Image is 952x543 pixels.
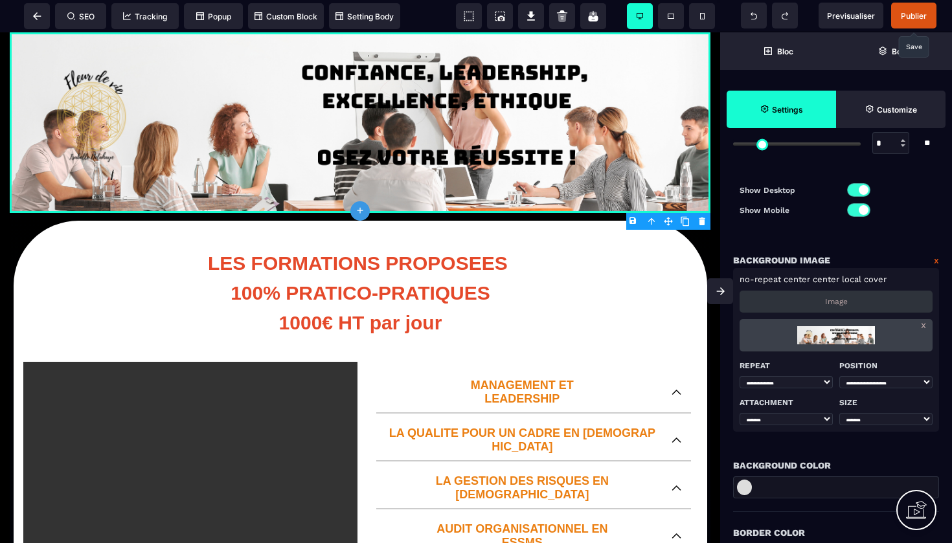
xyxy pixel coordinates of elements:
p: Attachment [740,395,833,410]
p: AUDIT ORGANISATIONNEL EN ESSMS [386,490,659,517]
p: Position [839,358,933,373]
p: Show Mobile [740,204,836,217]
p: Background Image [733,252,830,268]
span: center center [784,274,839,284]
span: no-repeat [740,274,781,284]
div: Background Color [733,458,939,473]
span: Publier [901,11,927,21]
span: Settings [727,91,836,128]
span: Tracking [123,12,167,21]
span: Open Blocks [720,32,836,70]
span: Custom Block [255,12,317,21]
p: LA QUALITE POUR UN CADRE EN [DEMOGRAPHIC_DATA] [386,394,659,421]
a: x [934,252,939,268]
span: Setting Body [335,12,394,21]
span: Open Layer Manager [836,32,952,70]
strong: Customize [877,105,917,115]
span: Screenshot [487,3,513,29]
p: Size [839,395,933,410]
p: LA GESTION DES RISQUES EN [DEMOGRAPHIC_DATA] [386,442,659,469]
span: cover [864,274,887,284]
p: Repeat [740,358,833,373]
strong: Bloc [777,47,793,56]
span: local [842,274,861,284]
span: Popup [196,12,231,21]
img: loading [797,319,874,351]
b: LES FORMATIONS PROPOSEES 100% PRATICO-PRATIQUES 1000€ HT par jour [208,220,513,301]
span: Preview [819,3,883,28]
strong: Settings [772,105,803,115]
span: Previsualiser [827,11,875,21]
span: Open Style Manager [836,91,946,128]
span: View components [456,3,482,29]
div: Border Color [733,525,939,540]
p: Image [825,297,848,306]
strong: Body [892,47,911,56]
p: Show Desktop [740,184,836,197]
p: MANAGEMENT ET LEADERSHIP [386,346,659,373]
span: SEO [67,12,95,21]
a: x [921,319,926,331]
